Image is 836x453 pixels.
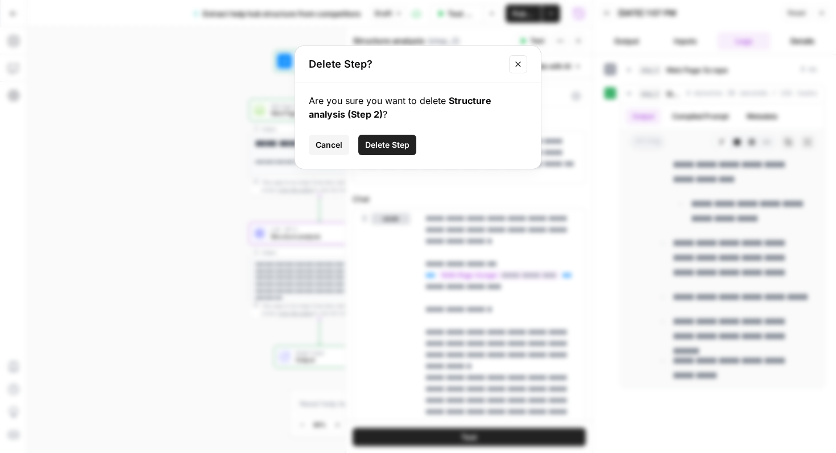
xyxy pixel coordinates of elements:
button: Cancel [309,135,349,155]
button: Delete Step [358,135,416,155]
div: Are you sure you want to delete ? [309,94,527,121]
span: Cancel [316,139,342,151]
button: Close modal [509,55,527,73]
h2: Delete Step? [309,56,502,72]
span: Delete Step [365,139,409,151]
